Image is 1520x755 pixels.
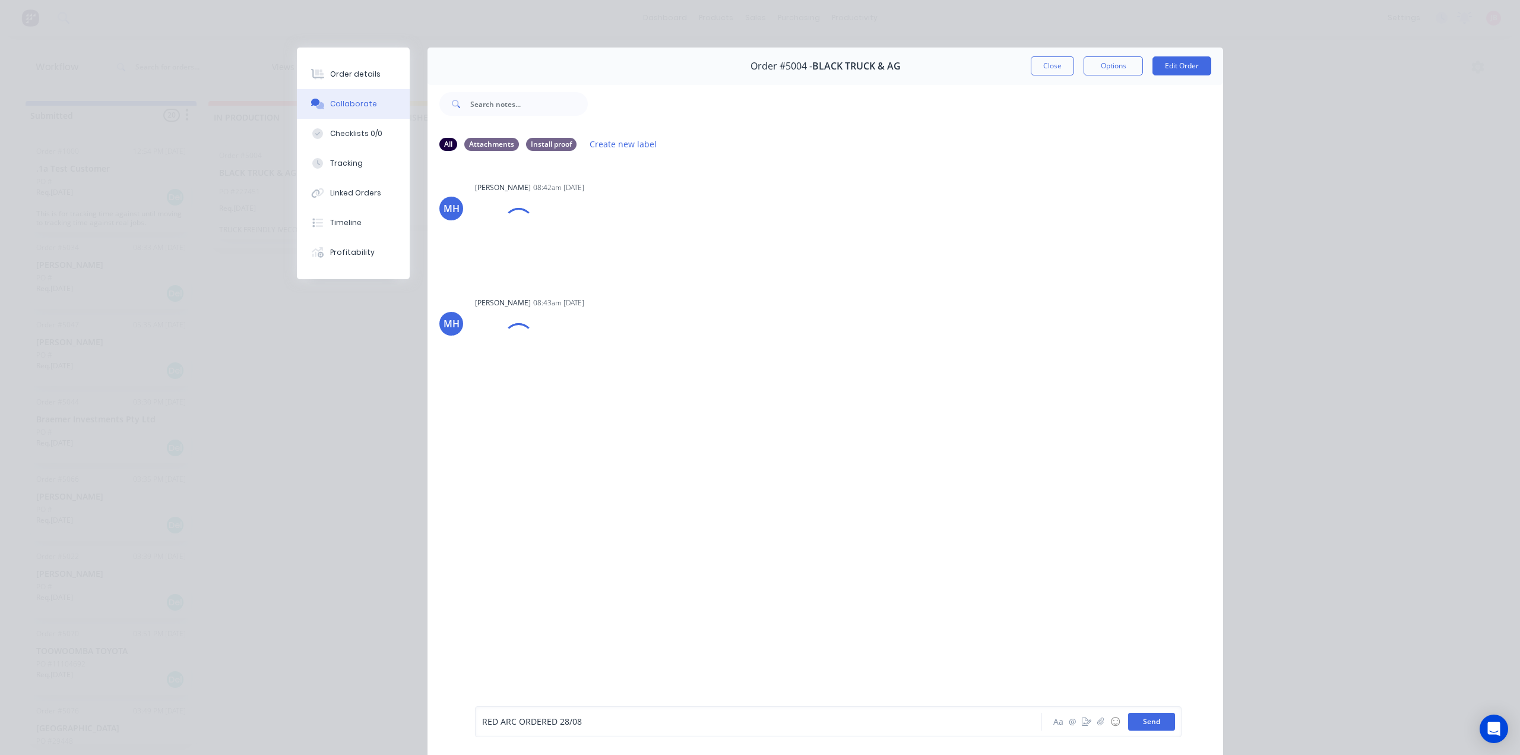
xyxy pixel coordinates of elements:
button: Collaborate [297,89,410,119]
div: 08:43am [DATE] [533,298,584,308]
span: Order #5004 - [750,61,812,72]
div: Open Intercom Messenger [1480,715,1508,743]
div: Install proof [526,138,577,151]
span: RED ARC ORDERED 28/08 [482,716,582,728]
button: Order details [297,59,410,89]
button: Close [1031,56,1074,75]
div: All [439,138,457,151]
button: Tracking [297,149,410,178]
button: @ [1065,715,1079,729]
div: [PERSON_NAME] [475,182,531,193]
button: Linked Orders [297,178,410,208]
div: Tracking [330,158,363,169]
button: ☺ [1108,715,1122,729]
div: Collaborate [330,99,377,109]
button: Create new label [584,136,663,152]
button: Send [1128,713,1175,731]
div: Checklists 0/0 [330,128,382,139]
div: Profitability [330,247,375,258]
span: BLACK TRUCK & AG [812,61,901,72]
input: Search notes... [470,92,588,116]
div: MH [444,317,460,331]
button: Checklists 0/0 [297,119,410,149]
div: [PERSON_NAME] [475,298,531,308]
button: Edit Order [1152,56,1211,75]
div: Timeline [330,217,362,228]
button: Aa [1051,715,1065,729]
div: Attachments [464,138,519,151]
div: Linked Orders [330,188,381,198]
div: 08:42am [DATE] [533,182,584,193]
div: MH [444,201,460,216]
div: Order details [330,69,381,80]
button: Profitability [297,238,410,267]
button: Timeline [297,208,410,238]
button: Options [1084,56,1143,75]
